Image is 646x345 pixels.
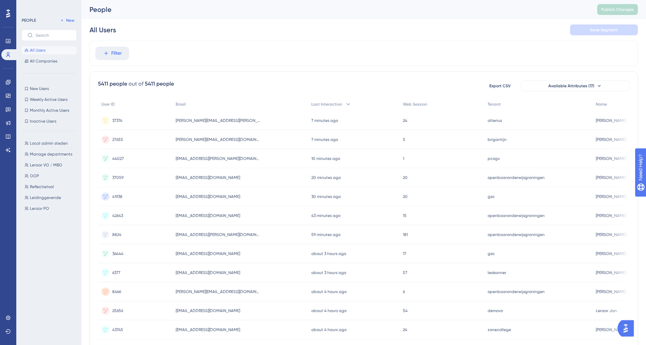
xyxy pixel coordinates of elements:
span: 8824 [112,232,121,237]
span: [EMAIL_ADDRESS][PERSON_NAME][DOMAIN_NAME] [176,156,260,161]
span: openbaaronderwijsgroningen [488,175,545,180]
span: 24 [403,118,407,123]
span: Need Help? [16,2,42,10]
button: Filter [95,47,129,60]
time: 7 minutes ago [311,137,338,142]
span: [PERSON_NAME][EMAIL_ADDRESS][DOMAIN_NAME] [176,137,260,142]
button: Leraar PO [22,204,81,213]
span: 37059 [112,175,123,180]
span: pcogv [488,156,500,161]
span: Filter [111,49,122,57]
span: 42643 [112,213,123,218]
span: [PERSON_NAME] [596,137,626,142]
span: 36444 [112,251,123,256]
span: demovo [488,308,503,313]
span: [PERSON_NAME] [596,194,626,199]
span: [EMAIL_ADDRESS][DOMAIN_NAME] [176,308,240,313]
span: Monthly Active Users [30,108,69,113]
time: 7 minutes ago [311,118,338,123]
span: gso [488,251,494,256]
span: 20 [403,175,408,180]
button: Manage departments [22,150,81,158]
span: Available Attributes (17) [548,83,594,89]
span: [PERSON_NAME] [596,232,626,237]
span: Leraar VO / MBO [30,162,62,168]
time: 43 minutes ago [311,213,340,218]
button: Weekly Active Users [22,95,77,104]
span: 37374 [112,118,122,123]
span: leokanner [488,270,506,275]
button: Publish Changes [597,4,638,15]
button: Inactive Users [22,117,77,125]
span: 41938 [112,194,122,199]
div: People [90,5,580,14]
div: All Users [90,25,116,35]
span: Weekly Active Users [30,97,67,102]
time: about 4 hours ago [311,289,347,294]
time: 59 minutes ago [311,232,340,237]
span: [PERSON_NAME] [596,118,626,123]
span: Leraar Jan [596,308,617,313]
button: Reflectietool [22,183,81,191]
span: [PERSON_NAME] [596,156,626,161]
time: about 3 hours ago [311,270,346,275]
span: 181 [403,232,408,237]
span: Save Segment [590,27,618,33]
span: All Companies [30,58,57,64]
button: Local admin steden [22,139,81,147]
span: 20 [403,194,408,199]
span: [EMAIL_ADDRESS][PERSON_NAME][DOMAIN_NAME] [176,232,260,237]
div: PEOPLE [22,18,36,23]
span: 24 [403,327,407,332]
iframe: UserGuiding AI Assistant Launcher [618,318,638,339]
span: Manage departments [30,151,72,157]
button: Leidinggevende [22,194,81,202]
span: [PERSON_NAME] [596,270,626,275]
span: Name [596,102,607,107]
span: [PERSON_NAME] [596,175,626,180]
span: alterius [488,118,502,123]
span: [EMAIL_ADDRESS][DOMAIN_NAME] [176,194,240,199]
span: [EMAIL_ADDRESS][DOMAIN_NAME] [176,251,240,256]
div: out of [129,80,143,88]
span: openbaaronderwijsgroningen [488,213,545,218]
span: openbaaronderwijsgroningen [488,289,545,294]
span: [EMAIL_ADDRESS][DOMAIN_NAME] [176,327,240,332]
button: New [58,16,77,24]
span: New [66,18,74,23]
span: 25656 [112,308,123,313]
span: Inactive Users [30,119,56,124]
div: 5411 people [98,80,127,88]
span: [PERSON_NAME] [596,213,626,218]
span: 6 [403,289,405,294]
span: 8466 [112,289,121,294]
button: New Users [22,85,77,93]
input: Search [36,33,71,38]
span: zonecollege [488,327,511,332]
span: Leraar PO [30,206,49,211]
span: Last Interaction [311,102,342,107]
time: about 4 hours ago [311,327,347,332]
span: 57 [403,270,407,275]
span: Local admin steden [30,141,68,146]
span: [EMAIL_ADDRESS][DOMAIN_NAME] [176,175,240,180]
span: 5 [403,137,405,142]
button: Monthly Active Users [22,106,77,114]
button: Save Segment [570,24,638,35]
time: 30 minutes ago [311,194,341,199]
time: about 4 hours ago [311,308,347,313]
span: Leidinggevende [30,195,61,200]
span: 6377 [112,270,120,275]
span: [PERSON_NAME][EMAIL_ADDRESS][DOMAIN_NAME] [176,289,260,294]
span: Email [176,102,186,107]
span: 15 [403,213,407,218]
span: 27655 [112,137,123,142]
span: 44027 [112,156,124,161]
span: Publish Changes [601,7,634,12]
button: All Users [22,46,77,54]
span: Reflectietool [30,184,54,189]
div: 5411 people [145,80,174,88]
span: [PERSON_NAME] [596,289,626,294]
span: [PERSON_NAME] [596,251,626,256]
